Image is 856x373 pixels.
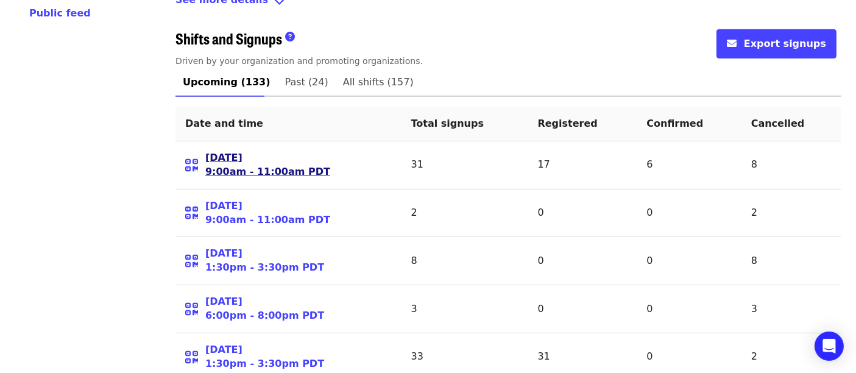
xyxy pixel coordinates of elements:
a: [DATE]1:30pm - 3:30pm PDT [205,247,324,275]
span: Total signups [411,118,484,129]
span: View QR Code for Self Check-in Page [185,261,205,273]
i: qrcode icon [185,252,198,270]
span: Registered [538,118,598,129]
a: qrcode icon [185,166,205,177]
a: [DATE]6:00pm - 8:00pm PDT [205,295,324,323]
span: Upcoming (133) [183,74,271,91]
span: Past (24) [285,74,328,91]
a: qrcode icon [185,261,205,273]
span: Cancelled [751,118,805,129]
span: Shifts and Signups [175,27,282,49]
a: [DATE]1:30pm - 3:30pm PDT [205,343,324,371]
td: 8 [741,141,841,190]
td: 3 [741,285,841,333]
i: qrcode icon [185,300,198,318]
a: All shifts (157) [336,68,421,97]
td: 0 [528,285,637,333]
i: qrcode icon [185,204,198,222]
td: 31 [401,141,528,190]
span: View QR Code for Self Check-in Page [185,214,205,226]
td: 3 [401,285,528,333]
td: 0 [528,190,637,238]
span: View QR Code for Self Check-in Page [185,358,205,369]
td: 2 [401,190,528,238]
span: Date and time [185,118,263,129]
a: qrcode icon [185,214,205,226]
span: Confirmed [646,118,703,129]
td: 6 [637,141,741,190]
a: qrcode icon [185,358,205,369]
i: qrcode icon [185,157,198,174]
td: 8 [741,237,841,285]
td: 2 [741,190,841,238]
span: View QR Code for Self Check-in Page [185,166,205,177]
a: [DATE]9:00am - 11:00am PDT [205,199,330,227]
td: 0 [637,190,741,238]
span: Public feed [29,7,91,19]
a: qrcode icon [185,310,205,321]
td: 0 [528,237,637,285]
span: All shifts (157) [343,74,414,91]
td: 8 [401,237,528,285]
a: Public feed [29,6,146,21]
td: 17 [528,141,637,190]
div: Open Intercom Messenger [815,332,844,361]
a: [DATE]9:00am - 11:00am PDT [205,151,330,179]
td: 0 [637,285,741,333]
button: envelope iconExport signups [716,29,837,59]
i: qrcode icon [185,349,198,366]
a: Upcoming (133) [175,68,278,97]
i: question-circle icon [285,31,295,43]
a: Past (24) [278,68,336,97]
span: View QR Code for Self Check-in Page [185,310,205,321]
i: envelope icon [727,38,737,49]
td: 0 [637,237,741,285]
span: Driven by your organization and promoting organizations. [175,56,423,66]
